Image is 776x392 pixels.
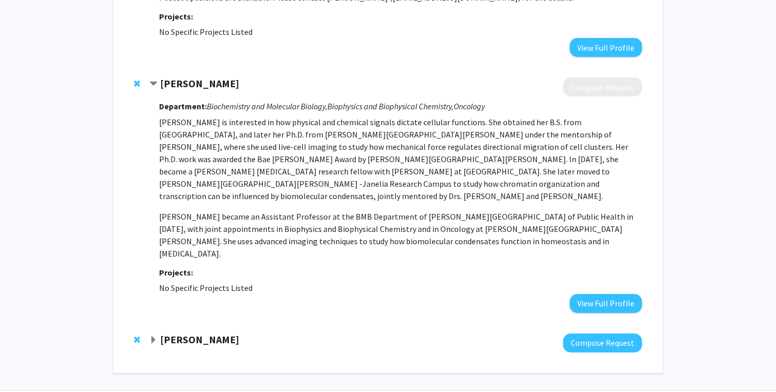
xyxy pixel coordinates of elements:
[149,80,158,88] span: Contract Danfeng Cai Bookmark
[160,77,239,90] strong: [PERSON_NAME]
[563,77,642,96] button: Compose Request to Danfeng Cai
[160,333,239,346] strong: [PERSON_NAME]
[8,346,44,384] iframe: Chat
[327,101,454,111] i: Biophysics and Biophysical Chemistry,
[159,11,193,22] strong: Projects:
[159,116,642,202] p: [PERSON_NAME] is interested in how physical and chemical signals dictate cellular functions. She ...
[454,101,485,111] i: Oncology
[159,283,253,293] span: No Specific Projects Listed
[207,101,327,111] i: Biochemistry and Molecular Biology,
[134,80,140,88] span: Remove Danfeng Cai from bookmarks
[159,210,642,260] p: [PERSON_NAME] became an Assistant Professor at the BMB Department of [PERSON_NAME][GEOGRAPHIC_DAT...
[570,38,642,57] button: View Full Profile
[134,336,140,344] span: Remove Karen Fleming from bookmarks
[149,336,158,344] span: Expand Karen Fleming Bookmark
[563,334,642,352] button: Compose Request to Karen Fleming
[570,294,642,313] button: View Full Profile
[159,267,193,278] strong: Projects:
[159,101,207,111] strong: Department:
[159,27,253,37] span: No Specific Projects Listed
